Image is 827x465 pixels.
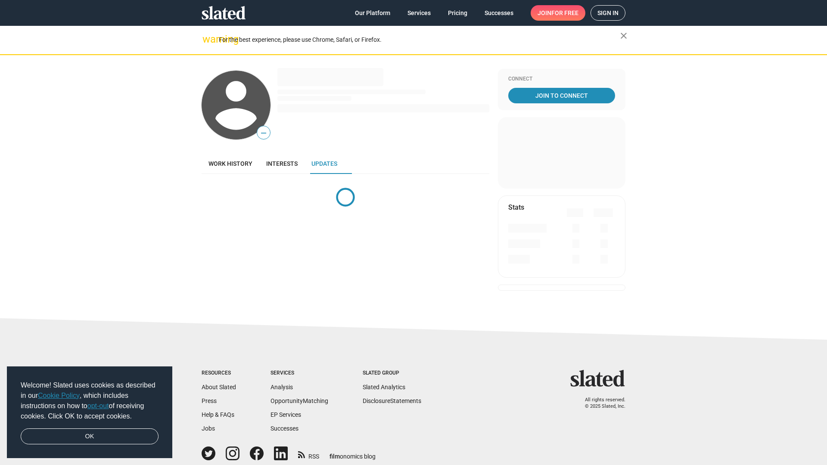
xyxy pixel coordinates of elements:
span: Services [407,5,431,21]
a: Services [401,5,438,21]
div: For the best experience, please use Chrome, Safari, or Firefox. [219,34,620,46]
mat-card-title: Stats [508,203,524,212]
span: Successes [485,5,513,21]
mat-icon: warning [202,34,213,44]
a: Interests [259,153,305,174]
span: Pricing [448,5,467,21]
a: EP Services [270,411,301,418]
a: Press [202,397,217,404]
div: Connect [508,76,615,83]
span: film [330,453,340,460]
a: filmonomics blog [330,446,376,461]
div: Resources [202,370,236,377]
a: Cookie Policy [38,392,80,399]
a: Jobs [202,425,215,432]
a: opt-out [87,402,109,409]
a: RSS [298,447,319,461]
a: Work history [202,153,259,174]
span: for free [551,5,578,21]
span: Work history [208,160,252,167]
span: Interests [266,160,298,167]
div: Services [270,370,328,377]
a: Our Platform [348,5,397,21]
a: Help & FAQs [202,411,234,418]
a: Updates [305,153,344,174]
a: Join To Connect [508,88,615,103]
a: Slated Analytics [363,384,405,391]
mat-icon: close [619,31,629,41]
span: — [257,127,270,139]
a: Successes [270,425,298,432]
a: Analysis [270,384,293,391]
a: OpportunityMatching [270,397,328,404]
span: Our Platform [355,5,390,21]
a: Sign in [591,5,625,21]
a: DisclosureStatements [363,397,421,404]
span: Welcome! Slated uses cookies as described in our , which includes instructions on how to of recei... [21,380,159,422]
a: Pricing [441,5,474,21]
span: Updates [311,160,337,167]
span: Join [538,5,578,21]
span: Sign in [597,6,619,20]
div: cookieconsent [7,366,172,459]
span: Join To Connect [510,88,613,103]
a: Successes [478,5,520,21]
div: Slated Group [363,370,421,377]
a: Joinfor free [531,5,585,21]
p: All rights reserved. © 2025 Slated, Inc. [576,397,625,409]
a: About Slated [202,384,236,391]
a: dismiss cookie message [21,428,159,445]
